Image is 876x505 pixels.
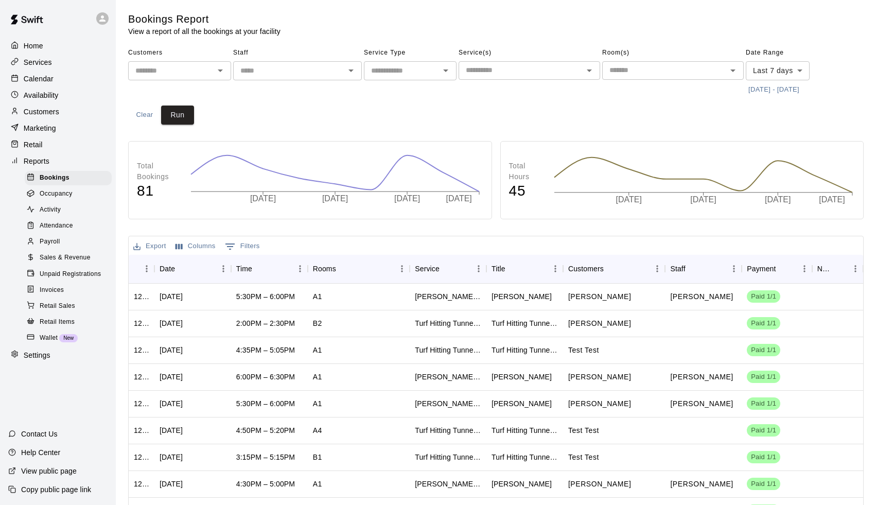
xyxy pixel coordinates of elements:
[25,250,116,266] a: Sales & Revenue
[40,333,58,343] span: Wallet
[160,425,183,436] div: Sat, Aug 09, 2025
[415,318,481,328] div: Turf Hitting Tunnel (25ft x 50ft)
[40,269,101,280] span: Unpaid Registrations
[568,398,631,409] p: Nolan Kuhlman
[8,104,108,119] a: Customers
[797,261,812,276] button: Menu
[25,314,116,330] a: Retail Items
[563,254,665,283] div: Customers
[8,120,108,136] a: Marketing
[817,254,833,283] div: Notes
[415,291,481,302] div: Leo Seminati Baseball/Softball (Hitting or Fielding)
[8,347,108,363] a: Settings
[134,291,149,302] div: 1285525
[24,123,56,133] p: Marketing
[222,238,262,255] button: Show filters
[40,285,64,295] span: Invoices
[670,254,685,283] div: Staff
[252,262,267,276] button: Sort
[726,63,740,78] button: Open
[568,291,631,302] p: Max Collinsworth
[137,182,180,200] h4: 81
[25,267,112,282] div: Unpaid Registrations
[134,425,149,436] div: 1276154
[670,398,733,409] p: Leo Seminati
[746,61,810,80] div: Last 7 days
[25,282,116,298] a: Invoices
[604,262,618,276] button: Sort
[160,479,183,489] div: Tue, Aug 12, 2025
[313,452,322,463] p: B1
[25,283,112,298] div: Invoices
[410,254,486,283] div: Service
[40,317,75,327] span: Retail Items
[25,186,116,202] a: Occupancy
[128,106,161,125] button: Clear
[313,254,336,283] div: Rooms
[25,299,112,314] div: Retail Sales
[236,254,252,283] div: Time
[21,429,58,439] p: Contact Us
[8,55,108,70] div: Services
[582,63,597,78] button: Open
[670,372,733,382] p: Leo Seminati
[568,452,599,463] p: Test Test
[670,479,733,490] p: Leo Seminati
[25,171,112,185] div: Bookings
[134,345,149,355] div: 1280389
[8,137,108,152] div: Retail
[24,41,43,51] p: Home
[415,254,440,283] div: Service
[313,479,322,490] p: A1
[492,479,552,489] div: Cara Klare
[8,38,108,54] div: Home
[213,63,227,78] button: Open
[812,254,863,283] div: Notes
[236,479,295,489] div: 4:30PM – 5:00PM
[40,253,91,263] span: Sales & Revenue
[236,291,295,302] div: 5:30PM – 6:00PM
[139,261,154,276] button: Menu
[24,90,59,100] p: Availability
[394,261,410,276] button: Menu
[236,318,295,328] div: 2:00PM – 2:30PM
[25,330,116,346] a: WalletNew
[40,173,69,183] span: Bookings
[160,372,183,382] div: Tue, Aug 12, 2025
[447,194,472,203] tspan: [DATE]
[492,345,558,355] div: Turf Hitting Tunnel (25ft x 50ft)
[134,479,149,489] div: 1275414
[24,107,59,117] p: Customers
[25,315,112,329] div: Retail Items
[216,261,231,276] button: Menu
[8,88,108,103] div: Availability
[616,195,642,204] tspan: [DATE]
[509,161,544,182] p: Total Hours
[40,221,73,231] span: Attendance
[313,291,322,302] p: A1
[137,161,180,182] p: Total Bookings
[747,254,776,283] div: Payment
[313,345,322,356] p: A1
[134,318,149,328] div: 1282644
[568,254,604,283] div: Customers
[24,156,49,166] p: Reports
[292,261,308,276] button: Menu
[690,195,716,204] tspan: [DATE]
[25,170,116,186] a: Bookings
[8,71,108,86] div: Calendar
[160,398,183,409] div: Mon, Aug 11, 2025
[568,372,631,382] p: Will Collinsworth
[25,251,112,265] div: Sales & Revenue
[25,202,116,218] a: Activity
[726,261,742,276] button: Menu
[323,194,348,203] tspan: [DATE]
[459,45,600,61] span: Service(s)
[175,262,189,276] button: Sort
[742,254,812,283] div: Payment
[236,452,295,462] div: 3:15PM – 5:15PM
[40,205,61,215] span: Activity
[665,254,742,283] div: Staff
